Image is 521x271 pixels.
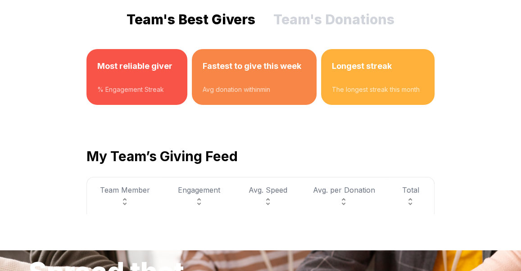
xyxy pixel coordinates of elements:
div: Engagement [173,185,224,207]
h2: My Team’s Giving Feed [86,148,435,164]
button: Team's Donations [273,11,394,27]
h3: Fastest to give this week [203,60,305,72]
div: Avg. Speed [246,185,290,207]
div: Team Member [98,185,152,207]
div: Total [398,185,423,207]
div: Avg donation within min [203,85,305,94]
div: Avg. per Donation [312,185,376,207]
h3: Longest streak [332,60,424,72]
div: % Engagement Streak [97,85,177,94]
div: The longest streak this month [332,85,424,94]
button: Team's Best Givers [127,11,255,27]
h3: Most reliable giver [97,60,177,72]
